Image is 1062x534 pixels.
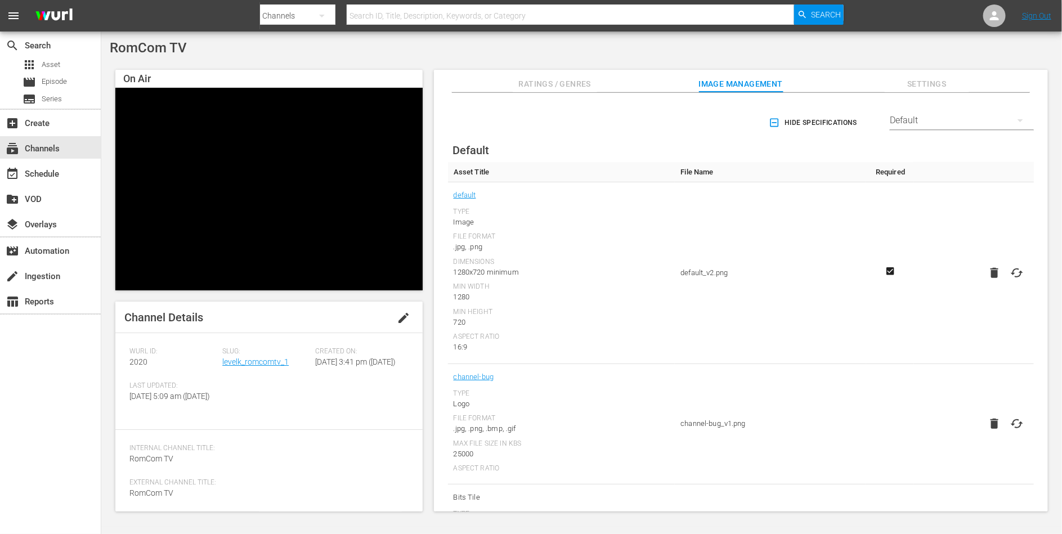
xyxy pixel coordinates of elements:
[811,5,841,25] span: Search
[7,9,20,23] span: menu
[129,478,403,487] span: External Channel Title:
[129,357,147,366] span: 2020
[123,73,151,84] span: On Air
[27,3,81,29] img: ans4CAIJ8jUAAAAAAAAAAAAAAAAAAAAAAAAgQb4GAAAAAAAAAAAAAAAAAAAAAAAAJMjXAAAAAAAAAAAAAAAAAAAAAAAAgAT5G...
[454,188,476,203] a: default
[454,370,494,384] a: channel-bug
[454,282,670,291] div: Min Width
[124,311,203,324] span: Channel Details
[6,167,19,181] span: Schedule
[315,347,402,356] span: Created On:
[1022,11,1051,20] a: Sign Out
[129,347,217,356] span: Wurl ID:
[454,439,670,448] div: Max File Size In Kbs
[6,295,19,308] span: Reports
[767,107,862,138] button: Hide Specifications
[129,488,173,497] span: RomCom TV
[454,342,670,353] div: 16:9
[453,143,490,157] span: Default
[454,414,670,423] div: File Format
[454,333,670,342] div: Aspect Ratio
[129,382,217,391] span: Last Updated:
[6,39,19,52] span: Search
[513,77,597,91] span: Ratings / Genres
[448,162,675,182] th: Asset Title
[222,347,310,356] span: Slug:
[6,270,19,283] span: Ingestion
[454,241,670,253] div: .jpg, .png
[454,510,670,519] div: Type
[675,182,866,364] td: default_v2.png
[6,244,19,258] span: Automation
[675,162,866,182] th: File Name
[222,357,289,366] a: levelk_romcomtv_1
[698,77,783,91] span: Image Management
[890,105,1034,136] div: Default
[454,308,670,317] div: Min Height
[884,266,897,276] svg: Required
[454,208,670,217] div: Type
[454,291,670,303] div: 1280
[129,444,403,453] span: Internal Channel Title:
[454,490,670,505] span: Bits Tile
[42,76,67,87] span: Episode
[23,75,36,89] span: Episode
[390,304,417,331] button: edit
[23,92,36,106] span: Series
[6,142,19,155] span: Channels
[6,116,19,130] span: Create
[6,218,19,231] span: Overlays
[454,317,670,328] div: 720
[771,117,857,129] span: Hide Specifications
[23,58,36,71] span: Asset
[454,464,670,473] div: Aspect Ratio
[454,389,670,398] div: Type
[454,232,670,241] div: File Format
[454,258,670,267] div: Dimensions
[6,192,19,206] span: VOD
[866,162,914,182] th: Required
[129,454,173,463] span: RomCom TV
[129,392,210,401] span: [DATE] 5:09 am ([DATE])
[315,357,396,366] span: [DATE] 3:41 pm ([DATE])
[454,423,670,434] div: .jpg, .png, .bmp, .gif
[794,5,844,25] button: Search
[454,398,670,410] div: Logo
[885,77,969,91] span: Settings
[675,364,866,484] td: channel-bug_v1.png
[42,93,62,105] span: Series
[454,448,670,460] div: 25000
[110,40,187,56] span: RomCom TV
[115,88,423,290] div: Video Player
[454,217,670,228] div: Image
[42,59,60,70] span: Asset
[397,311,410,325] span: edit
[454,267,670,278] div: 1280x720 minimum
